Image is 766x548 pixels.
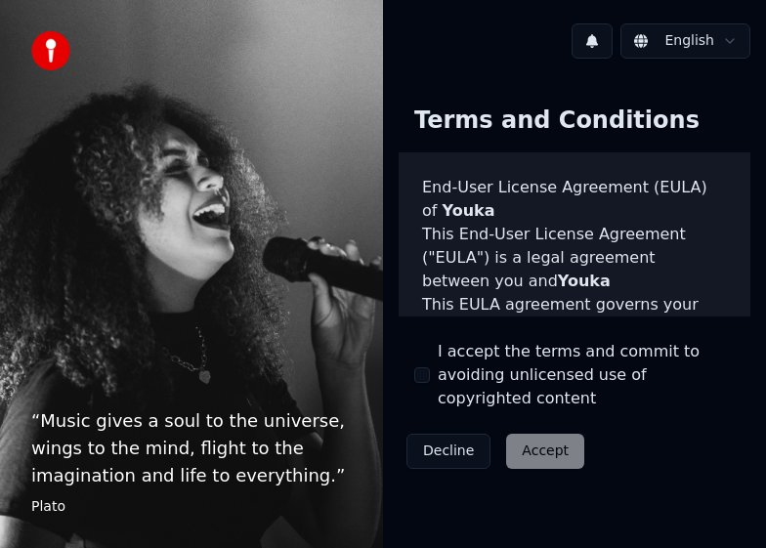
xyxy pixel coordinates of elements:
[422,293,727,434] p: This EULA agreement governs your acquisition and use of our software ("Software") directly from o...
[31,497,352,517] footer: Plato
[31,407,352,489] p: “ Music gives a soul to the universe, wings to the mind, flight to the imagination and life to ev...
[31,31,70,70] img: youka
[443,201,495,220] span: Youka
[422,223,727,293] p: This End-User License Agreement ("EULA") is a legal agreement between you and
[422,176,727,223] h3: End-User License Agreement (EULA) of
[399,90,715,152] div: Terms and Conditions
[558,272,611,290] span: Youka
[406,434,490,469] button: Decline
[438,340,735,410] label: I accept the terms and commit to avoiding unlicensed use of copyrighted content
